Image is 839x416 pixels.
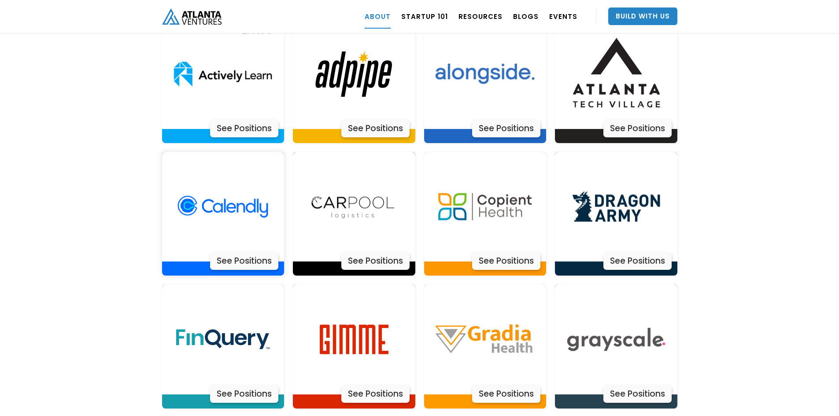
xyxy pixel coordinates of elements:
[555,19,677,143] a: Actively LearnSee Positions
[458,4,503,29] a: RESOURCES
[608,7,677,25] a: Build With Us
[513,4,539,29] a: BLOGS
[299,19,409,129] img: Actively Learn
[168,284,278,394] img: Actively Learn
[561,284,671,394] img: Actively Learn
[472,120,540,137] div: See Positions
[603,120,672,137] div: See Positions
[168,19,278,129] img: Actively Learn
[561,19,671,129] img: Actively Learn
[603,252,672,270] div: See Positions
[299,152,409,262] img: Actively Learn
[472,252,540,270] div: See Positions
[293,19,415,143] a: Actively LearnSee Positions
[424,19,547,143] a: Actively LearnSee Positions
[162,284,285,409] a: Actively LearnSee Positions
[365,4,391,29] a: ABOUT
[603,385,672,403] div: See Positions
[293,152,415,276] a: Actively LearnSee Positions
[210,252,278,270] div: See Positions
[210,385,278,403] div: See Positions
[555,284,677,409] a: Actively LearnSee Positions
[341,120,410,137] div: See Positions
[472,385,540,403] div: See Positions
[401,4,448,29] a: Startup 101
[424,152,547,276] a: Actively LearnSee Positions
[341,252,410,270] div: See Positions
[549,4,577,29] a: EVENTS
[162,19,285,143] a: Actively LearnSee Positions
[430,284,540,394] img: Actively Learn
[341,385,410,403] div: See Positions
[430,152,540,262] img: Actively Learn
[561,152,671,262] img: Actively Learn
[293,284,415,409] a: Actively LearnSee Positions
[210,120,278,137] div: See Positions
[424,284,547,409] a: Actively LearnSee Positions
[555,152,677,276] a: Actively LearnSee Positions
[168,152,278,262] img: Actively Learn
[162,152,285,276] a: Actively LearnSee Positions
[430,19,540,129] img: Actively Learn
[299,284,409,394] img: Actively Learn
